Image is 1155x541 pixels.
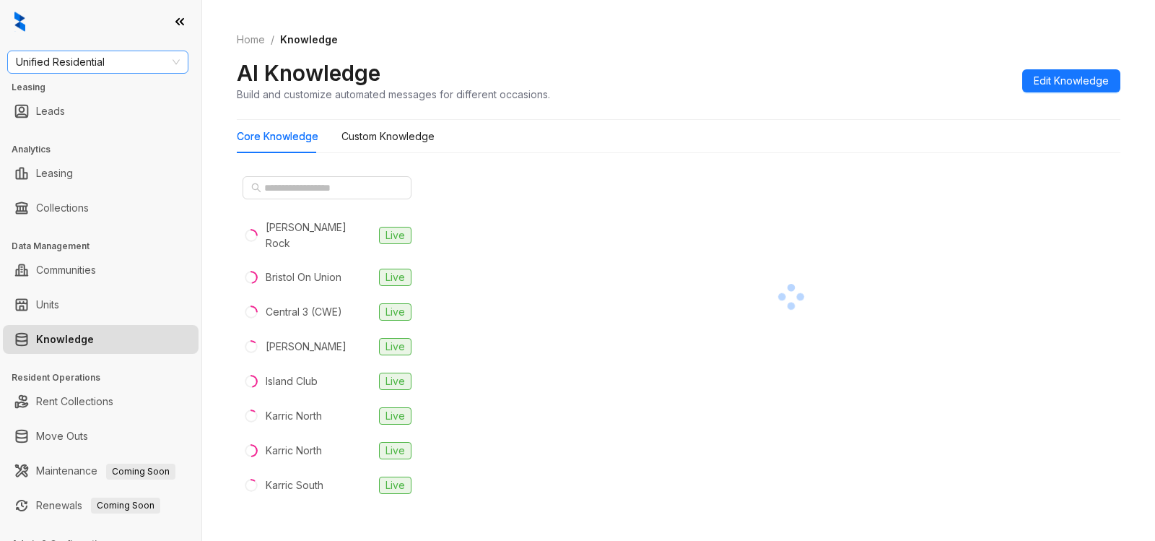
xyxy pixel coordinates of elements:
[3,387,199,416] li: Rent Collections
[266,477,323,493] div: Karric South
[1022,69,1120,92] button: Edit Knowledge
[36,387,113,416] a: Rent Collections
[280,33,338,46] span: Knowledge
[36,256,96,285] a: Communities
[251,183,261,193] span: search
[379,407,411,425] span: Live
[36,159,73,188] a: Leasing
[234,32,268,48] a: Home
[341,129,435,144] div: Custom Knowledge
[3,97,199,126] li: Leads
[266,408,322,424] div: Karric North
[266,339,346,355] div: [PERSON_NAME]
[3,456,199,485] li: Maintenance
[14,12,25,32] img: logo
[266,269,341,285] div: Bristol On Union
[36,325,94,354] a: Knowledge
[379,303,411,321] span: Live
[266,304,342,320] div: Central 3 (CWE)
[12,143,201,156] h3: Analytics
[36,290,59,319] a: Units
[3,194,199,222] li: Collections
[3,325,199,354] li: Knowledge
[36,97,65,126] a: Leads
[237,87,550,102] div: Build and customize automated messages for different occasions.
[379,338,411,355] span: Live
[379,269,411,286] span: Live
[379,477,411,494] span: Live
[106,464,175,480] span: Coming Soon
[237,59,380,87] h2: AI Knowledge
[379,373,411,390] span: Live
[266,443,322,459] div: Karric North
[36,491,160,520] a: RenewalsComing Soon
[379,442,411,459] span: Live
[12,81,201,94] h3: Leasing
[3,422,199,451] li: Move Outs
[3,256,199,285] li: Communities
[1034,73,1109,89] span: Edit Knowledge
[3,491,199,520] li: Renewals
[36,194,89,222] a: Collections
[16,51,180,73] span: Unified Residential
[266,220,373,251] div: [PERSON_NAME] Rock
[379,227,411,244] span: Live
[3,159,199,188] li: Leasing
[36,422,88,451] a: Move Outs
[91,498,160,514] span: Coming Soon
[266,373,318,389] div: Island Club
[12,240,201,253] h3: Data Management
[271,32,274,48] li: /
[12,371,201,384] h3: Resident Operations
[3,290,199,319] li: Units
[237,129,318,144] div: Core Knowledge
